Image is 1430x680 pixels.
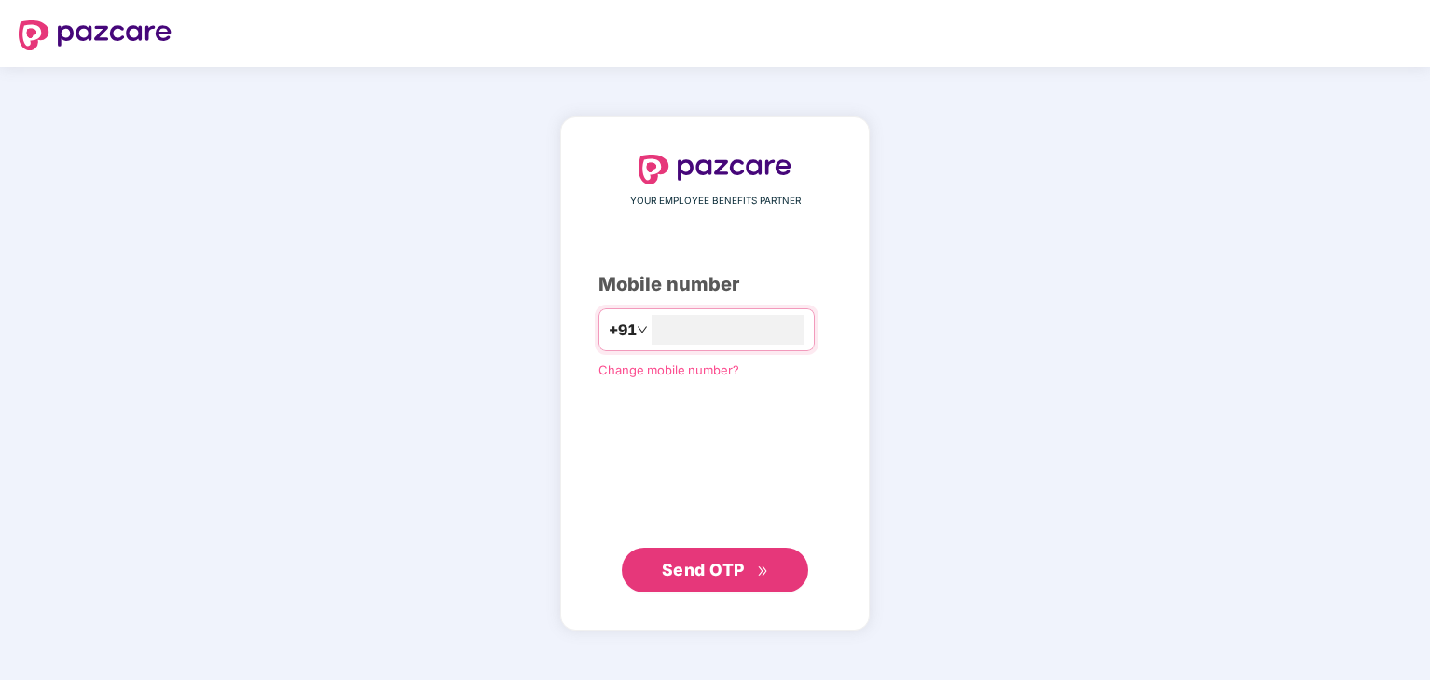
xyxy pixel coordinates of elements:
[757,565,769,578] span: double-right
[609,319,637,342] span: +91
[639,155,791,184] img: logo
[662,560,745,579] span: Send OTP
[19,20,172,50] img: logo
[637,324,648,335] span: down
[598,362,739,377] a: Change mobile number?
[598,270,832,299] div: Mobile number
[622,548,808,592] button: Send OTPdouble-right
[630,194,801,209] span: YOUR EMPLOYEE BENEFITS PARTNER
